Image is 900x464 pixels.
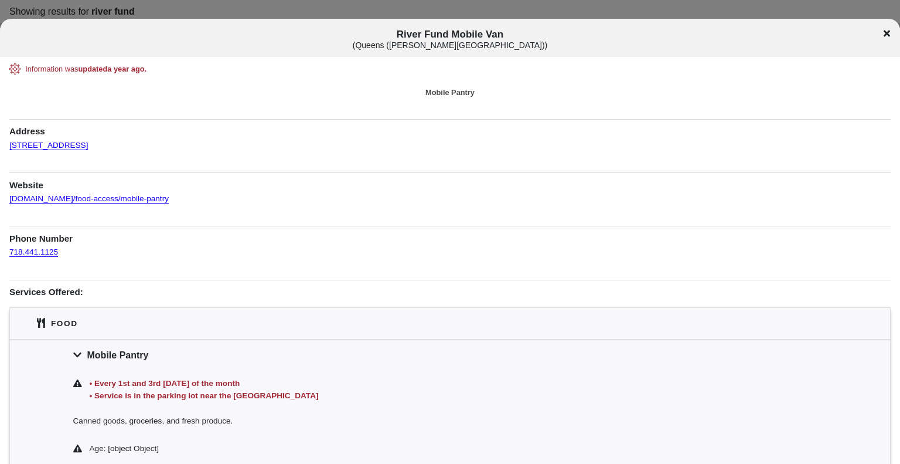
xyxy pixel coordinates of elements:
div: Food [51,317,78,330]
a: 718.441.1125 [9,238,58,257]
div: ( Queens ([PERSON_NAME][GEOGRAPHIC_DATA]) ) [77,40,824,50]
span: updated a year ago . [79,65,147,73]
div: Information was [25,63,875,74]
div: Canned goods, groceries, and fresh produce. [10,408,890,436]
h1: Phone Number [9,226,891,245]
span: River Fund Mobile Van [77,29,824,50]
div: Mobile Pantry [9,87,891,98]
a: [STREET_ADDRESS] [9,131,88,150]
div: • Every 1st and 3rd [DATE] of the month • Service is in the parking lot near the [GEOGRAPHIC_DATA] [87,377,827,403]
h1: Website [9,172,891,191]
a: [DOMAIN_NAME]/food-access/mobile-pantry [9,185,169,204]
div: Mobile Pantry [10,339,890,371]
h1: Services Offered: [9,280,891,299]
h1: Address [9,119,891,138]
div: Age: [object Object] [90,442,827,455]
